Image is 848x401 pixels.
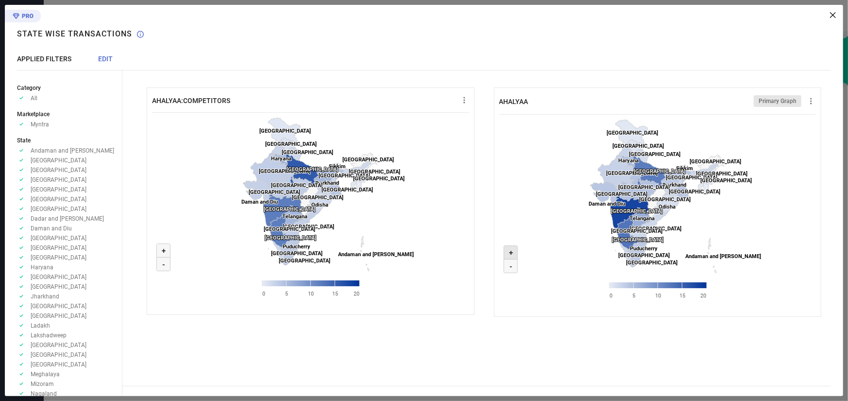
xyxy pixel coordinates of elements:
text: 10 [308,291,314,297]
span: AHALYAA:COMPETITORS [152,97,230,105]
span: Primary Graph [759,98,797,105]
text: 20 [354,291,359,297]
text: [GEOGRAPHIC_DATA] [611,228,662,234]
text: Puducherry [630,245,658,252]
span: [GEOGRAPHIC_DATA] [31,235,86,242]
text: Odisha [659,204,676,210]
text: 20 [700,293,706,299]
span: [GEOGRAPHIC_DATA] [31,157,86,164]
text: Andaman and [PERSON_NAME] [685,253,761,260]
span: Daman and Diu [31,225,72,232]
text: Jharkhand [314,180,339,186]
text: [GEOGRAPHIC_DATA] [264,226,315,232]
text: Telangana [629,215,655,222]
span: APPLIED FILTERS [17,55,71,63]
text: [GEOGRAPHIC_DATA] [259,168,310,174]
text: [GEOGRAPHIC_DATA] [282,149,333,156]
span: Lakshadweep [31,332,67,339]
text: 15 [679,293,685,299]
span: Myntra [31,121,49,128]
text: [GEOGRAPHIC_DATA] [249,189,300,195]
text: [GEOGRAPHIC_DATA] [271,250,322,257]
text: Puducherry [283,244,310,250]
text: [GEOGRAPHIC_DATA] [639,196,691,203]
text: [GEOGRAPHIC_DATA] [264,206,315,212]
span: [GEOGRAPHIC_DATA] [31,254,86,261]
text: Odisha [311,202,328,208]
text: [GEOGRAPHIC_DATA] [606,170,658,176]
text: 0 [610,293,612,299]
text: [GEOGRAPHIC_DATA] [279,258,330,264]
span: Dadar and [PERSON_NAME] [31,215,104,222]
text: [GEOGRAPHIC_DATA] [666,174,717,181]
text: [GEOGRAPHIC_DATA] [611,208,662,214]
text: Haryana [271,156,291,162]
text: [GEOGRAPHIC_DATA] [349,169,400,175]
div: Premium [5,10,41,24]
text: 0 [262,291,265,297]
span: Mizoram [31,381,54,387]
text: [GEOGRAPHIC_DATA] [612,237,663,243]
h1: State Wise Transactions [17,29,132,38]
text: [GEOGRAPHIC_DATA] [626,260,678,266]
span: Category [17,85,41,91]
text: [GEOGRAPHIC_DATA] [669,189,720,195]
span: [GEOGRAPHIC_DATA] [31,244,86,251]
text: [GEOGRAPHIC_DATA] [259,128,311,134]
span: Haryana [31,264,53,271]
span: Andaman and [PERSON_NAME] [31,147,114,154]
text: 5 [632,293,635,299]
text: 5 [285,291,288,297]
text: [GEOGRAPHIC_DATA] [700,177,752,184]
text: Telangana [282,213,307,220]
span: Ladakh [31,322,50,329]
span: Jharkhand [31,293,59,300]
text: 10 [655,293,661,299]
text: + [509,248,512,257]
span: Meghalaya [31,371,60,378]
span: Nagaland [31,390,57,397]
text: [GEOGRAPHIC_DATA] [292,194,343,201]
span: [GEOGRAPHIC_DATA] [31,206,86,212]
text: - [509,262,512,271]
text: [GEOGRAPHIC_DATA] [634,168,685,174]
text: Sikkim [329,163,346,170]
span: [GEOGRAPHIC_DATA] [31,176,86,183]
span: Marketplace [17,111,50,118]
span: [GEOGRAPHIC_DATA] [31,186,86,193]
span: [GEOGRAPHIC_DATA] [31,313,86,319]
text: [GEOGRAPHIC_DATA] [322,187,373,193]
text: Andaman and [PERSON_NAME] [338,251,414,258]
span: [GEOGRAPHIC_DATA] [31,274,86,280]
span: [GEOGRAPHIC_DATA] [31,342,86,349]
text: [GEOGRAPHIC_DATA] [265,235,316,241]
text: 15 [332,291,338,297]
span: [GEOGRAPHIC_DATA] [31,361,86,368]
span: [GEOGRAPHIC_DATA] [31,196,86,203]
text: [GEOGRAPHIC_DATA] [696,171,747,177]
text: [GEOGRAPHIC_DATA] [342,157,394,163]
span: [GEOGRAPHIC_DATA] [31,351,86,358]
span: [GEOGRAPHIC_DATA] [31,167,86,174]
text: [GEOGRAPHIC_DATA] [690,158,741,165]
text: - [162,260,165,269]
text: [GEOGRAPHIC_DATA] [607,130,658,136]
text: [GEOGRAPHIC_DATA] [271,182,322,189]
text: [GEOGRAPHIC_DATA] [618,184,670,191]
span: All [31,95,37,102]
text: Sikkim [676,165,693,172]
text: [GEOGRAPHIC_DATA] [618,252,670,259]
span: State [17,137,31,144]
text: Haryana [618,157,639,164]
text: Daman and Diu [241,199,278,205]
text: [GEOGRAPHIC_DATA] [630,226,681,232]
text: [GEOGRAPHIC_DATA] [612,143,664,149]
span: AHALYAA [499,98,528,105]
text: [GEOGRAPHIC_DATA] [353,175,405,182]
text: + [162,246,166,255]
text: [GEOGRAPHIC_DATA] [265,141,317,147]
span: EDIT [98,55,113,63]
text: [GEOGRAPHIC_DATA] [319,173,370,179]
text: Daman and Diu [589,201,625,207]
text: Jharkhand [661,182,686,188]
